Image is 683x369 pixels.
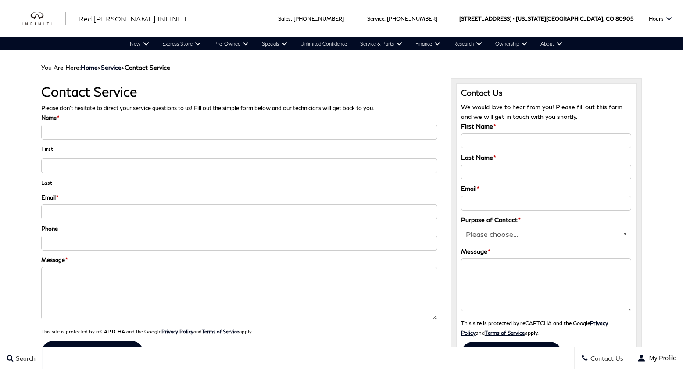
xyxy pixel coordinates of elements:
[123,37,569,50] nav: Main Navigation
[409,37,447,50] a: Finance
[41,64,642,71] div: Breadcrumbs
[384,15,386,22] span: :
[461,184,479,193] label: Email
[81,64,98,71] a: Home
[81,64,170,71] span: >
[202,329,239,334] a: Terms of Service
[354,37,409,50] a: Service & Parts
[41,158,437,173] input: Last name
[41,144,53,154] label: First
[41,193,58,202] label: Email
[461,215,521,225] label: Purpose of Contact
[41,341,143,365] input: Send Your Message
[41,104,374,111] span: Please don't hesitate to direct your service questions to us! Fill out the simple form below and ...
[447,37,489,50] a: Research
[101,64,170,71] span: >
[461,320,608,336] a: Privacy Policy
[41,224,58,233] label: Phone
[534,37,569,50] a: About
[294,37,354,50] a: Unlimited Confidence
[79,14,186,23] span: Red [PERSON_NAME] INFINITI
[461,103,622,120] span: We would love to hear from you! Please fill out this form and we will get in touch with you shortly.
[255,37,294,50] a: Specials
[291,15,292,22] span: :
[41,255,68,265] label: Message
[207,37,255,50] a: Pre-Owned
[123,37,156,50] a: New
[41,84,437,99] h1: Contact Service
[387,15,437,22] a: [PHONE_NUMBER]
[293,15,344,22] a: [PHONE_NUMBER]
[41,125,437,140] input: First name
[278,15,291,22] span: Sales
[461,320,608,336] small: This site is protected by reCAPTCHA and the Google and apply.
[22,12,66,26] img: INFINITI
[630,347,683,369] button: user-profile-menu
[646,355,676,362] span: My Profile
[461,247,490,256] label: Message
[156,37,207,50] a: Express Store
[461,153,496,162] label: Last Name
[41,329,253,334] small: This site is protected by reCAPTCHA and the Google and apply.
[461,122,496,131] label: First Name
[489,37,534,50] a: Ownership
[14,355,36,362] span: Search
[41,64,170,71] span: You Are Here:
[125,64,170,71] strong: Contact Service
[459,15,633,22] a: [STREET_ADDRESS] • [US_STATE][GEOGRAPHIC_DATA], CO 80905
[461,342,562,366] input: Send your message
[461,88,632,98] h3: Contact Us
[588,355,623,362] span: Contact Us
[79,14,186,24] a: Red [PERSON_NAME] INFINITI
[367,15,384,22] span: Service
[161,329,193,334] a: Privacy Policy
[485,330,525,336] a: Terms of Service
[22,12,66,26] a: infiniti
[101,64,122,71] a: Service
[41,178,52,188] label: Last
[41,113,59,122] label: Name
